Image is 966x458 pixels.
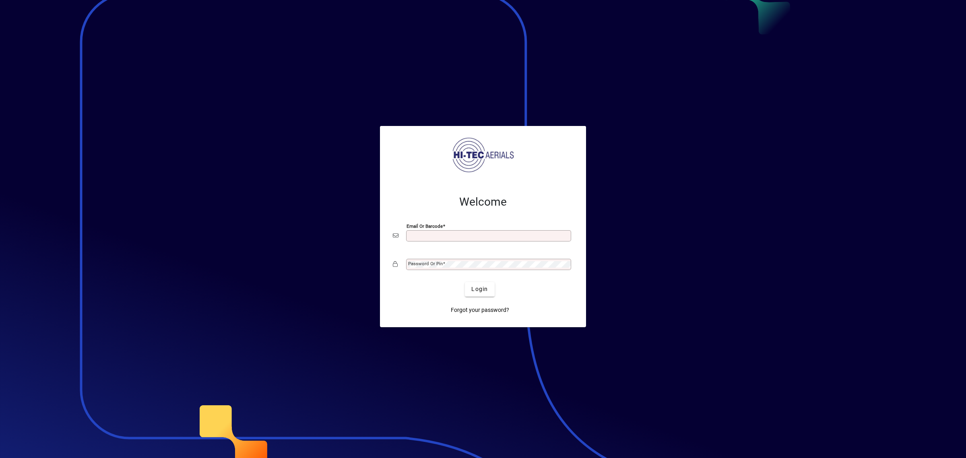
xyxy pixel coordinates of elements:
h2: Welcome [393,195,573,209]
a: Forgot your password? [448,303,512,318]
mat-label: Email or Barcode [407,223,443,229]
span: Forgot your password? [451,306,509,314]
span: Login [471,285,488,293]
mat-label: Password or Pin [408,261,443,266]
button: Login [465,282,494,297]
